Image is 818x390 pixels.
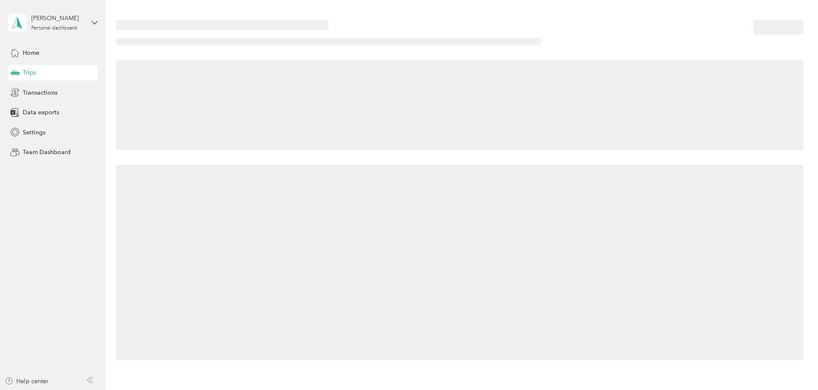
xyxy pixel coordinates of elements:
span: Data exports [23,108,59,117]
span: Home [23,48,39,57]
div: [PERSON_NAME] [31,14,85,23]
span: Trips [23,68,36,77]
div: Personal dashboard [31,26,77,31]
span: Transactions [23,88,57,97]
button: Help center [5,377,48,386]
span: Team Dashboard [23,148,71,157]
span: Settings [23,128,45,137]
iframe: Everlance-gr Chat Button Frame [770,342,818,390]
